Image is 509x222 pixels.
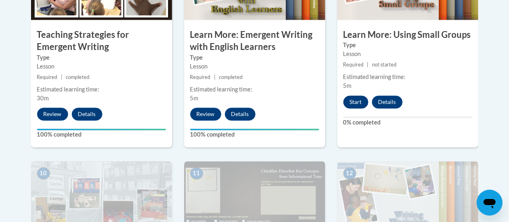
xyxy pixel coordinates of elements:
span: completed [66,74,89,80]
div: Estimated learning time: [190,85,319,94]
button: Start [343,95,368,108]
div: Lesson [343,50,472,58]
span: | [61,74,62,80]
span: Required [190,74,211,80]
label: 0% completed [343,118,472,127]
span: not started [372,62,397,68]
div: Estimated learning time: [37,85,166,94]
h3: Teaching Strategies for Emergent Writing [31,29,172,54]
button: Review [190,108,221,120]
span: | [367,62,369,68]
span: 5m [343,82,352,89]
button: Details [372,95,403,108]
button: Details [225,108,256,120]
div: Your progress [190,129,319,130]
span: 11 [190,167,203,179]
div: Lesson [37,62,166,71]
div: Estimated learning time: [343,73,472,81]
span: 5m [190,95,199,102]
span: 10 [37,167,50,179]
button: Review [37,108,68,120]
label: 100% completed [190,130,319,139]
span: 12 [343,167,356,179]
h3: Learn More: Using Small Groups [337,29,478,41]
label: Type [37,53,166,62]
span: 30m [37,95,49,102]
div: Lesson [190,62,319,71]
label: 100% completed [37,130,166,139]
span: Required [37,74,58,80]
label: Type [343,41,472,50]
span: completed [219,74,243,80]
label: Type [190,53,319,62]
button: Details [72,108,102,120]
span: | [214,74,216,80]
h3: Learn More: Emergent Writing with English Learners [184,29,325,54]
iframe: Button to launch messaging window [477,190,503,216]
span: Required [343,62,364,68]
div: Your progress [37,129,166,130]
